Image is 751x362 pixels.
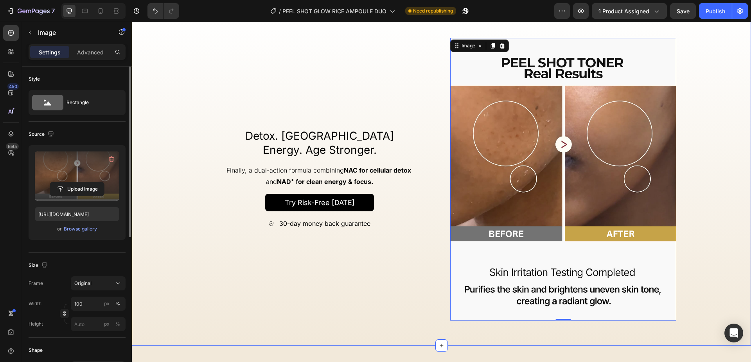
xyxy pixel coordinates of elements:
[71,276,126,290] button: Original
[29,129,56,140] div: Source
[113,319,122,329] button: px
[115,300,120,307] div: %
[133,172,242,189] button: <p>Try Risk-Free Today</p>
[35,207,119,221] input: https://example.com/image.jpg
[328,20,345,27] div: Image
[29,280,43,287] label: Frame
[63,225,97,233] button: Browse gallery
[318,16,544,299] img: gempages_548174873789203600-a77b34dd-1756-4431-8c0a-8f82f2ffcfbe.png
[51,6,55,16] p: 7
[113,299,122,308] button: px
[29,76,40,83] div: Style
[413,7,453,14] span: Need republishing
[699,3,732,19] button: Publish
[29,321,43,328] label: Height
[598,7,649,15] span: 1 product assigned
[592,3,667,19] button: 1 product assigned
[102,319,111,329] button: %
[115,321,120,328] div: %
[136,199,142,205] img: gempages_548174873789203600-692a6884-f3cb-4dee-bac8-348c61730663.svg
[3,3,58,19] button: 7
[279,7,281,15] span: /
[677,8,690,14] span: Save
[147,3,179,19] div: Undo/Redo
[29,300,41,307] label: Width
[71,317,126,331] input: px%
[57,224,62,234] span: or
[153,175,223,187] p: Try Risk-Free [DATE]
[64,225,97,232] div: Browse gallery
[724,324,743,342] div: Open Intercom Messenger
[212,144,279,152] strong: NAC for cellular detox
[102,299,111,308] button: %
[104,321,110,328] div: px
[132,22,751,362] iframe: Design area
[39,48,61,56] p: Settings
[76,154,300,166] p: and
[670,3,696,19] button: Save
[706,7,725,15] div: Publish
[6,143,19,149] div: Beta
[282,7,386,15] span: PEEL SHOT GLOW RICE AMPOULE DUO
[74,280,92,287] span: Original
[29,347,43,354] div: Shape
[145,156,241,164] strong: NAD⁺ for clean energy & focus.
[147,196,239,207] p: 30-day money back guarantee
[77,48,104,56] p: Advanced
[38,28,104,37] p: Image
[104,300,110,307] div: px
[66,94,114,112] div: Rectangle
[29,260,49,271] div: Size
[50,182,104,196] button: Upload Image
[7,83,19,90] div: 450
[71,297,126,311] input: px%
